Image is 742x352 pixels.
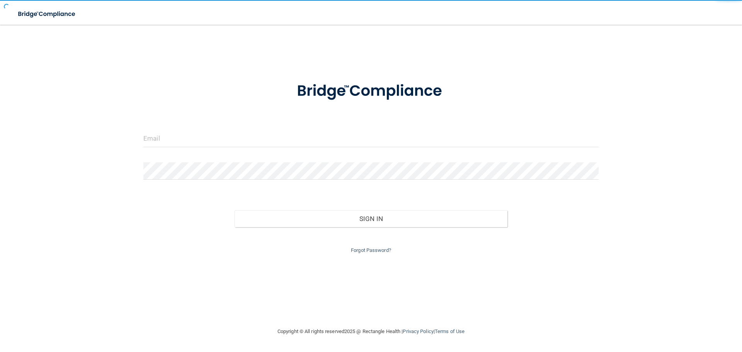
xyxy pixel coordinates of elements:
a: Privacy Policy [403,328,433,334]
input: Email [143,130,599,147]
button: Sign In [235,210,508,227]
img: bridge_compliance_login_screen.278c3ca4.svg [281,71,461,111]
a: Forgot Password? [351,247,391,253]
div: Copyright © All rights reserved 2025 @ Rectangle Health | | [230,319,512,344]
img: bridge_compliance_login_screen.278c3ca4.svg [12,6,83,22]
a: Terms of Use [435,328,465,334]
